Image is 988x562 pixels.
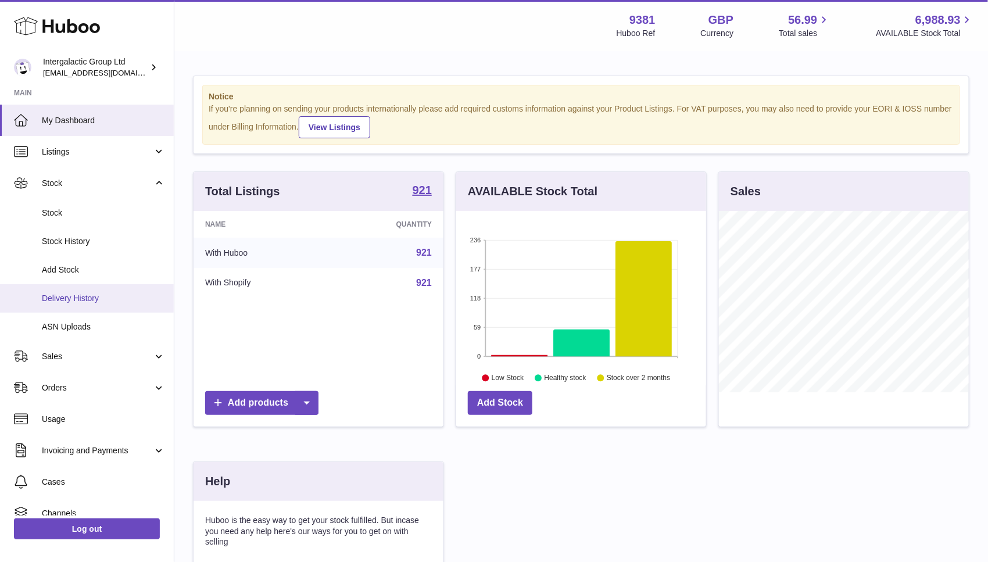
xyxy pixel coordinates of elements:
strong: GBP [708,12,733,28]
span: [EMAIL_ADDRESS][DOMAIN_NAME] [43,68,171,77]
div: Huboo Ref [617,28,656,39]
th: Quantity [328,211,443,238]
span: Sales [42,351,153,362]
span: 6,988.93 [915,12,961,28]
h3: Total Listings [205,184,280,199]
a: Add Stock [468,391,532,415]
span: Usage [42,414,165,425]
a: 921 [416,248,432,257]
span: Stock History [42,236,165,247]
span: Invoicing and Payments [42,445,153,456]
div: Currency [701,28,734,39]
span: Channels [42,508,165,519]
span: Stock [42,178,153,189]
img: info@junglistnetwork.com [14,59,31,76]
text: Stock over 2 months [607,374,670,382]
text: 236 [470,237,481,244]
a: View Listings [299,116,370,138]
a: 921 [416,278,432,288]
td: With Huboo [194,238,328,268]
text: Low Stock [492,374,524,382]
span: AVAILABLE Stock Total [876,28,974,39]
h3: AVAILABLE Stock Total [468,184,597,199]
th: Name [194,211,328,238]
a: 6,988.93 AVAILABLE Stock Total [876,12,974,39]
text: 0 [477,353,481,360]
strong: Notice [209,91,954,102]
span: Stock [42,207,165,219]
text: 59 [474,324,481,331]
text: 118 [470,295,481,302]
h3: Help [205,474,230,489]
div: If you're planning on sending your products internationally please add required customs informati... [209,103,954,138]
a: Add products [205,391,318,415]
strong: 9381 [629,12,656,28]
text: Healthy stock [545,374,587,382]
h3: Sales [731,184,761,199]
span: Cases [42,477,165,488]
span: My Dashboard [42,115,165,126]
span: Total sales [779,28,831,39]
a: 56.99 Total sales [779,12,831,39]
div: Intergalactic Group Ltd [43,56,148,78]
a: 921 [413,184,432,198]
strong: 921 [413,184,432,196]
text: 177 [470,266,481,273]
p: Huboo is the easy way to get your stock fulfilled. But incase you need any help here's our ways f... [205,515,432,548]
span: Orders [42,382,153,393]
span: ASN Uploads [42,321,165,332]
span: Add Stock [42,264,165,275]
td: With Shopify [194,268,328,298]
span: 56.99 [788,12,817,28]
span: Delivery History [42,293,165,304]
span: Listings [42,146,153,157]
a: Log out [14,518,160,539]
